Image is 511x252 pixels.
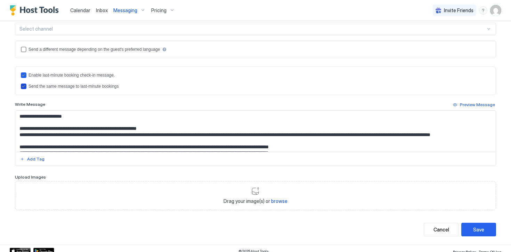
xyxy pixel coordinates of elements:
div: Add Tag [27,156,44,162]
a: Inbox [96,7,108,14]
iframe: Intercom live chat [7,228,24,245]
a: Host Tools Logo [10,5,62,16]
div: Preview Message [460,102,495,108]
div: languagesEnabled [21,47,490,52]
span: Upload Images [15,174,46,180]
button: Add Tag [19,155,46,163]
div: menu [479,6,487,15]
div: Cancel [433,226,449,233]
div: Select channel [19,26,486,32]
span: Messaging [113,7,137,14]
span: Pricing [151,7,167,14]
div: lastMinuteMessageEnabled [21,72,490,78]
span: Invite Friends [444,7,473,14]
span: browse [271,198,287,204]
button: Preview Message [452,101,496,109]
div: User profile [490,5,501,16]
button: Cancel [424,223,459,236]
div: Save [473,226,484,233]
div: lastMinuteMessageIsTheSame [21,84,490,89]
div: Send the same message to last-minute bookings [29,84,119,89]
textarea: Input Field [15,111,496,152]
span: Drag your image(s) or [224,198,287,204]
span: Write Message [15,102,45,107]
span: Inbox [96,7,108,13]
div: Send a different message depending on the guest's preferred language [29,47,160,52]
button: Save [461,223,496,236]
a: Calendar [70,7,90,14]
span: Calendar [70,7,90,13]
div: Enable last-minute booking check-in message. [29,73,115,78]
